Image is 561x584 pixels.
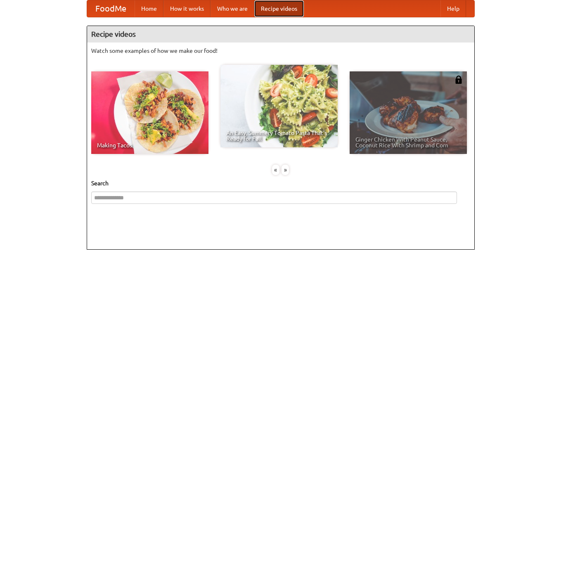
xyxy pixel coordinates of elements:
a: Help [440,0,466,17]
a: How it works [163,0,211,17]
a: FoodMe [87,0,135,17]
span: Making Tacos [97,142,203,148]
h4: Recipe videos [87,26,474,43]
div: » [282,165,289,175]
a: Making Tacos [91,71,208,154]
img: 483408.png [454,76,463,84]
a: Recipe videos [254,0,304,17]
a: An Easy, Summery Tomato Pasta That's Ready for Fall [220,65,338,147]
a: Who we are [211,0,254,17]
p: Watch some examples of how we make our food! [91,47,470,55]
h5: Search [91,179,470,187]
span: An Easy, Summery Tomato Pasta That's Ready for Fall [226,130,332,142]
a: Home [135,0,163,17]
div: « [272,165,279,175]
